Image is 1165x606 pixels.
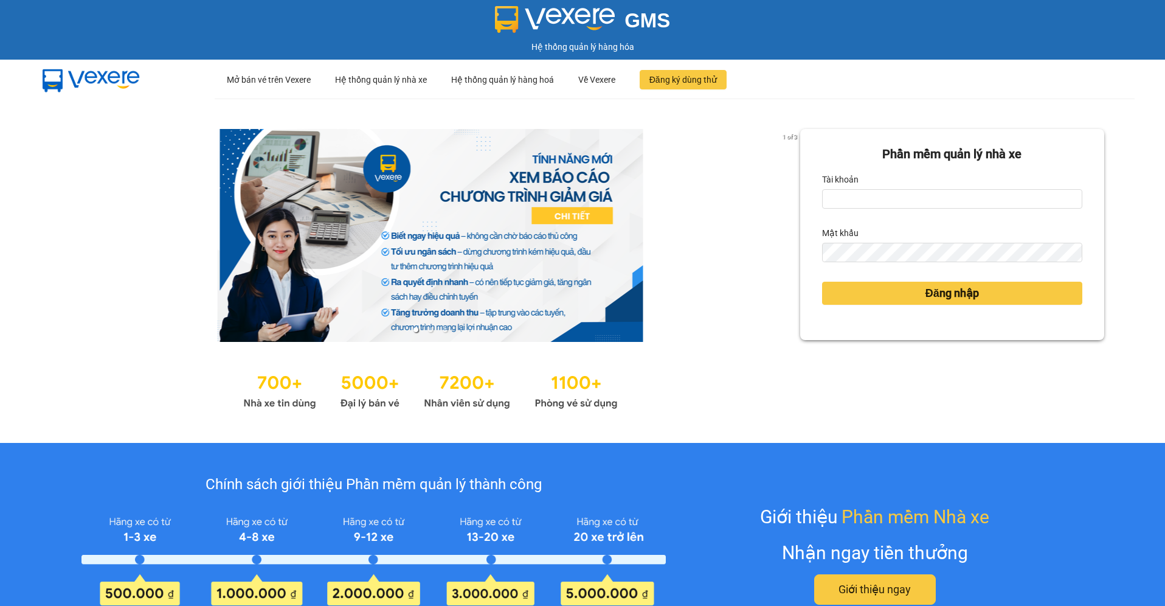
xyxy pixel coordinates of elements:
img: mbUUG5Q.png [30,60,152,100]
li: slide item 3 [443,327,448,332]
div: Nhận ngay tiền thưởng [782,538,968,567]
button: Đăng nhập [822,282,1083,305]
div: Giới thiệu [760,503,989,531]
input: Tài khoản [822,189,1083,209]
span: Giới thiệu ngay [838,581,911,598]
div: Về Vexere [578,60,615,99]
button: previous slide / item [61,129,78,342]
label: Mật khẩu [822,223,859,243]
label: Tài khoản [822,170,859,189]
span: Đăng ký dùng thử [649,73,717,86]
span: Phần mềm Nhà xe [842,503,989,531]
div: Chính sách giới thiệu Phần mềm quản lý thành công [81,473,666,496]
div: Mở bán vé trên Vexere [227,60,311,99]
img: Statistics.png [243,366,618,413]
input: Mật khẩu [822,243,1083,262]
img: logo 2 [495,6,615,33]
button: next slide / item [783,129,800,342]
button: Giới thiệu ngay [814,574,936,605]
span: Đăng nhập [925,285,979,302]
li: slide item 1 [413,327,418,332]
img: policy-intruduce-detail.png [81,512,666,605]
div: Hệ thống quản lý nhà xe [335,60,427,99]
p: 1 of 3 [779,129,800,145]
button: Đăng ký dùng thử [640,70,727,89]
div: Hệ thống quản lý hàng hóa [3,40,1162,54]
span: GMS [624,9,670,32]
li: slide item 2 [428,327,433,332]
a: GMS [495,18,671,28]
div: Hệ thống quản lý hàng hoá [451,60,554,99]
div: Phần mềm quản lý nhà xe [822,145,1083,164]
